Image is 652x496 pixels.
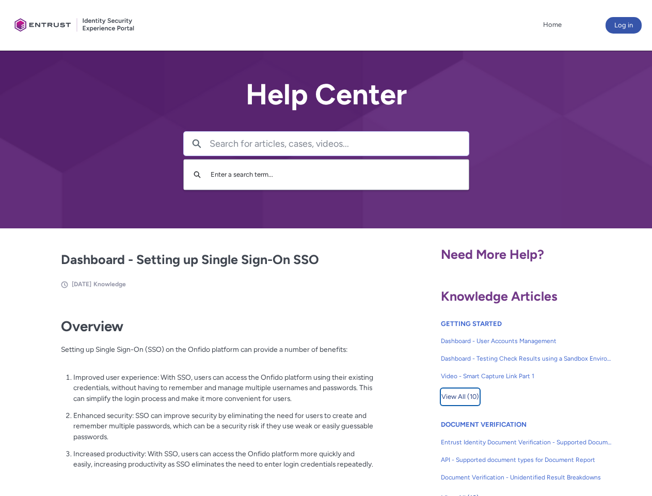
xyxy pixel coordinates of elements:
p: Improved user experience: With SSO, users can access the Onfido platform using their existing cre... [73,372,374,404]
input: Search for articles, cases, videos... [210,132,469,156]
span: Enter a search term... [211,171,273,178]
button: Log in [606,17,642,34]
a: Dashboard - User Accounts Management [441,332,612,350]
h2: Help Center [183,79,469,111]
a: Document Verification - Unidentified Result Breakdowns [441,469,612,486]
span: Dashboard - Testing Check Results using a Sandbox Environment [441,354,612,363]
span: Video - Smart Capture Link Part 1 [441,371,612,381]
a: Video - Smart Capture Link Part 1 [441,367,612,385]
button: Search [189,165,205,184]
p: Increased productivity: With SSO, users can access the Onfido platform more quickly and easily, i... [73,448,374,470]
a: Entrust Identity Document Verification - Supported Document type and size [441,433,612,451]
a: GETTING STARTED [441,320,502,328]
strong: Overview [61,318,123,335]
a: API - Supported document types for Document Report [441,451,612,469]
span: Document Verification - Unidentified Result Breakdowns [441,473,612,482]
li: Knowledge [93,280,126,289]
span: [DATE] [72,281,91,288]
span: Knowledge Articles [441,288,558,304]
span: Need More Help? [441,246,544,262]
button: Search [184,132,210,156]
span: API - Supported document types for Document Report [441,455,612,464]
span: View All (10) [441,389,479,405]
a: DOCUMENT VERIFICATION [441,421,527,428]
p: Enhanced security: SSO can improve security by eliminating the need for users to create and remem... [73,410,374,442]
span: Dashboard - User Accounts Management [441,336,612,346]
p: Setting up Single Sign-On (SSO) on the Onfido platform can provide a number of benefits: [61,344,374,365]
span: Entrust Identity Document Verification - Supported Document type and size [441,438,612,447]
button: View All (10) [441,389,480,405]
a: Dashboard - Testing Check Results using a Sandbox Environment [441,350,612,367]
h2: Dashboard - Setting up Single Sign-On SSO [61,250,374,270]
a: Home [540,17,564,33]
